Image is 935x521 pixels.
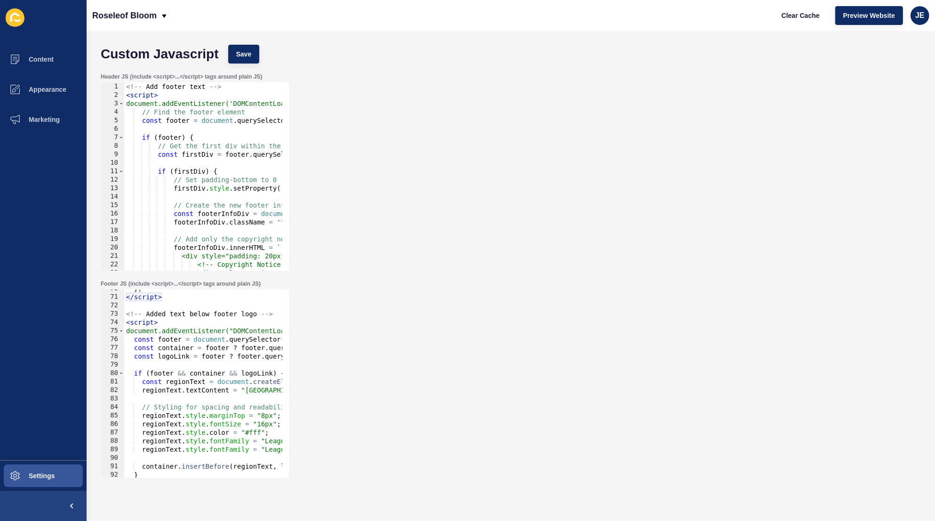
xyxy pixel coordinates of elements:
[101,428,124,437] div: 87
[101,260,124,269] div: 22
[101,218,124,226] div: 17
[101,116,124,125] div: 5
[101,352,124,361] div: 78
[101,252,124,260] div: 21
[101,167,124,176] div: 11
[101,142,124,150] div: 8
[101,133,124,142] div: 7
[101,125,124,133] div: 6
[101,454,124,462] div: 90
[101,293,124,301] div: 71
[101,462,124,471] div: 91
[101,420,124,428] div: 86
[101,335,124,344] div: 76
[101,91,124,99] div: 2
[101,437,124,445] div: 88
[101,82,124,91] div: 1
[101,327,124,335] div: 75
[101,49,219,59] h1: Custom Javascript
[782,11,820,20] span: Clear Cache
[101,318,124,327] div: 74
[915,11,925,20] span: JE
[101,192,124,201] div: 14
[101,235,124,243] div: 19
[101,369,124,377] div: 80
[101,377,124,386] div: 81
[101,243,124,252] div: 20
[101,394,124,403] div: 83
[101,209,124,218] div: 16
[835,6,903,25] button: Preview Website
[101,108,124,116] div: 4
[843,11,895,20] span: Preview Website
[101,361,124,369] div: 79
[101,471,124,479] div: 92
[101,280,261,288] label: Footer JS (include <script>...</script> tags around plain JS)
[101,269,124,277] div: 23
[236,49,252,59] span: Save
[101,344,124,352] div: 77
[101,301,124,310] div: 72
[101,403,124,411] div: 84
[92,4,157,27] p: Roseleof Bloom
[101,386,124,394] div: 82
[101,159,124,167] div: 10
[101,445,124,454] div: 89
[101,99,124,108] div: 3
[101,201,124,209] div: 15
[228,45,260,64] button: Save
[774,6,828,25] button: Clear Cache
[101,150,124,159] div: 9
[101,411,124,420] div: 85
[101,184,124,192] div: 13
[101,226,124,235] div: 18
[101,310,124,318] div: 73
[101,73,262,80] label: Header JS (include <script>...</script> tags around plain JS)
[101,176,124,184] div: 12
